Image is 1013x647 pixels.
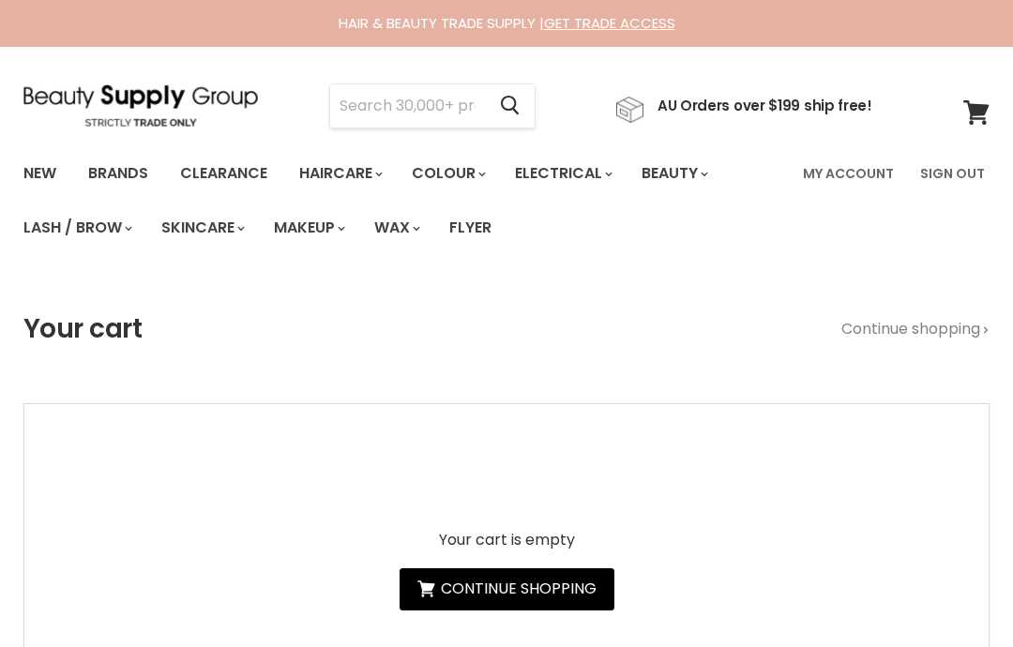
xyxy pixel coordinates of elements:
a: Brands [74,154,162,193]
ul: Main menu [9,146,792,255]
iframe: Gorgias live chat messenger [919,559,994,628]
a: Continue shopping [841,321,990,338]
a: My Account [792,154,905,193]
form: Product [329,83,536,128]
a: Flyer [435,208,506,248]
a: Wax [360,208,431,248]
input: Search [330,84,485,128]
a: Continue shopping [400,568,614,610]
a: Lash / Brow [9,208,144,248]
a: Skincare [147,208,256,248]
a: Clearance [166,154,281,193]
a: Colour [398,154,497,193]
a: Haircare [285,154,394,193]
h1: Your cart [23,314,142,344]
a: Beauty [627,154,719,193]
a: New [9,154,70,193]
button: Search [485,84,535,128]
a: Makeup [260,208,356,248]
p: Your cart is empty [400,532,614,549]
a: GET TRADE ACCESS [544,13,675,33]
a: Electrical [501,154,624,193]
a: Sign Out [909,154,996,193]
